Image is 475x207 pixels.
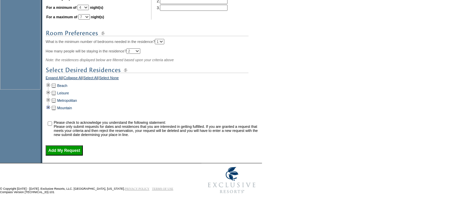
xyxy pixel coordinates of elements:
b: For a minimum of [46,5,76,9]
b: night(s) [91,15,104,19]
img: Exclusive Resorts [201,163,262,197]
span: Note: the residences displayed below are filtered based upon your criteria above [46,58,174,62]
td: 3. [157,5,228,11]
a: Leisure [57,91,69,95]
a: PRIVACY POLICY [125,187,149,190]
a: Beach [57,84,67,88]
a: Metropolitan [57,98,77,102]
a: Collapse All [64,76,82,82]
input: Add My Request [46,145,83,156]
td: Please check to acknowledge you understand the following statement: Please only submit requests f... [54,120,260,137]
b: For a maximum of [46,15,77,19]
div: | | | [46,76,260,82]
a: Expand All [46,76,63,82]
a: Select None [99,76,119,82]
img: subTtlRoomPreferences.gif [46,29,248,38]
a: Select All [84,76,98,82]
a: TERMS OF USE [152,187,173,190]
b: night(s) [90,5,103,9]
a: Mountain [57,106,72,110]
